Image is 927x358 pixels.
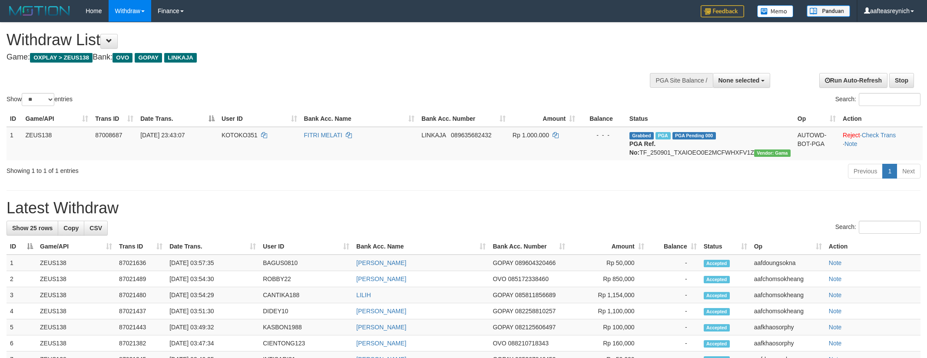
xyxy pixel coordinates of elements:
[569,239,648,255] th: Amount: activate to sort column ascending
[751,255,825,271] td: aafdoungsokna
[58,221,84,235] a: Copy
[807,5,850,17] img: panduan.png
[629,140,656,156] b: PGA Ref. No:
[36,255,116,271] td: ZEUS138
[421,132,446,139] span: LINKAJA
[859,93,920,106] input: Search:
[22,111,92,127] th: Game/API: activate to sort column ascending
[259,319,353,335] td: KASBON1988
[164,53,197,63] span: LINKAJA
[648,287,700,303] td: -
[835,93,920,106] label: Search:
[648,319,700,335] td: -
[7,221,58,235] a: Show 25 rows
[704,324,730,331] span: Accepted
[579,111,626,127] th: Balance
[839,127,923,160] td: · ·
[36,319,116,335] td: ZEUS138
[493,340,506,347] span: OVO
[582,131,622,139] div: - - -
[704,292,730,299] span: Accepted
[626,127,794,160] td: TF_250901_TXAIOEO0E2MCFWHXFV1Z
[116,287,166,303] td: 87021480
[135,53,162,63] span: GOPAY
[418,111,509,127] th: Bank Acc. Number: activate to sort column ascending
[356,324,406,331] a: [PERSON_NAME]
[794,111,839,127] th: Op: activate to sort column ascending
[259,303,353,319] td: DIDEY10
[754,149,791,157] span: Vendor URL: https://trx31.1velocity.biz
[648,303,700,319] td: -
[508,340,549,347] span: Copy 088210718343 to clipboard
[166,303,259,319] td: [DATE] 03:51:30
[89,225,102,232] span: CSV
[7,111,22,127] th: ID
[493,259,513,266] span: GOPAY
[7,303,36,319] td: 4
[713,73,771,88] button: None selected
[116,335,166,351] td: 87021382
[862,132,896,139] a: Check Trans
[515,292,556,298] span: Copy 085811856689 to clipboard
[704,308,730,315] span: Accepted
[829,340,842,347] a: Note
[569,287,648,303] td: Rp 1,154,000
[493,292,513,298] span: GOPAY
[7,163,380,175] div: Showing 1 to 1 of 1 entries
[116,239,166,255] th: Trans ID: activate to sort column ascending
[222,132,258,139] span: KOTOKO351
[672,132,716,139] span: PGA Pending
[166,255,259,271] td: [DATE] 03:57:35
[259,287,353,303] td: CANTIKA188
[569,303,648,319] td: Rp 1,100,000
[794,127,839,160] td: AUTOWD-BOT-PGA
[751,239,825,255] th: Op: activate to sort column ascending
[704,340,730,348] span: Accepted
[844,140,857,147] a: Note
[493,324,513,331] span: GOPAY
[7,255,36,271] td: 1
[819,73,887,88] a: Run Auto-Refresh
[650,73,712,88] div: PGA Site Balance /
[825,239,920,255] th: Action
[751,319,825,335] td: aafkhaosorphy
[36,335,116,351] td: ZEUS138
[7,53,609,62] h4: Game: Bank:
[259,271,353,287] td: ROBBY22
[569,271,648,287] td: Rp 850,000
[515,308,556,315] span: Copy 082258810257 to clipboard
[701,5,744,17] img: Feedback.jpg
[493,308,513,315] span: GOPAY
[7,4,73,17] img: MOTION_logo.png
[751,287,825,303] td: aafchomsokheang
[859,221,920,234] input: Search:
[751,303,825,319] td: aafchomsokheang
[839,111,923,127] th: Action
[889,73,914,88] a: Stop
[259,239,353,255] th: User ID: activate to sort column ascending
[116,271,166,287] td: 87021489
[489,239,568,255] th: Bank Acc. Number: activate to sort column ascending
[829,324,842,331] a: Note
[515,324,556,331] span: Copy 082125606497 to clipboard
[493,275,506,282] span: OVO
[301,111,418,127] th: Bank Acc. Name: activate to sort column ascending
[259,255,353,271] td: BAGUS0810
[218,111,301,127] th: User ID: activate to sort column ascending
[137,111,218,127] th: Date Trans.: activate to sort column descending
[751,271,825,287] td: aafchomsokheang
[22,93,54,106] select: Showentries
[7,31,609,49] h1: Withdraw List
[36,287,116,303] td: ZEUS138
[95,132,122,139] span: 87008687
[84,221,108,235] a: CSV
[897,164,920,179] a: Next
[451,132,491,139] span: Copy 089635682432 to clipboard
[7,127,22,160] td: 1
[116,319,166,335] td: 87021443
[718,77,760,84] span: None selected
[569,319,648,335] td: Rp 100,000
[36,303,116,319] td: ZEUS138
[356,259,406,266] a: [PERSON_NAME]
[626,111,794,127] th: Status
